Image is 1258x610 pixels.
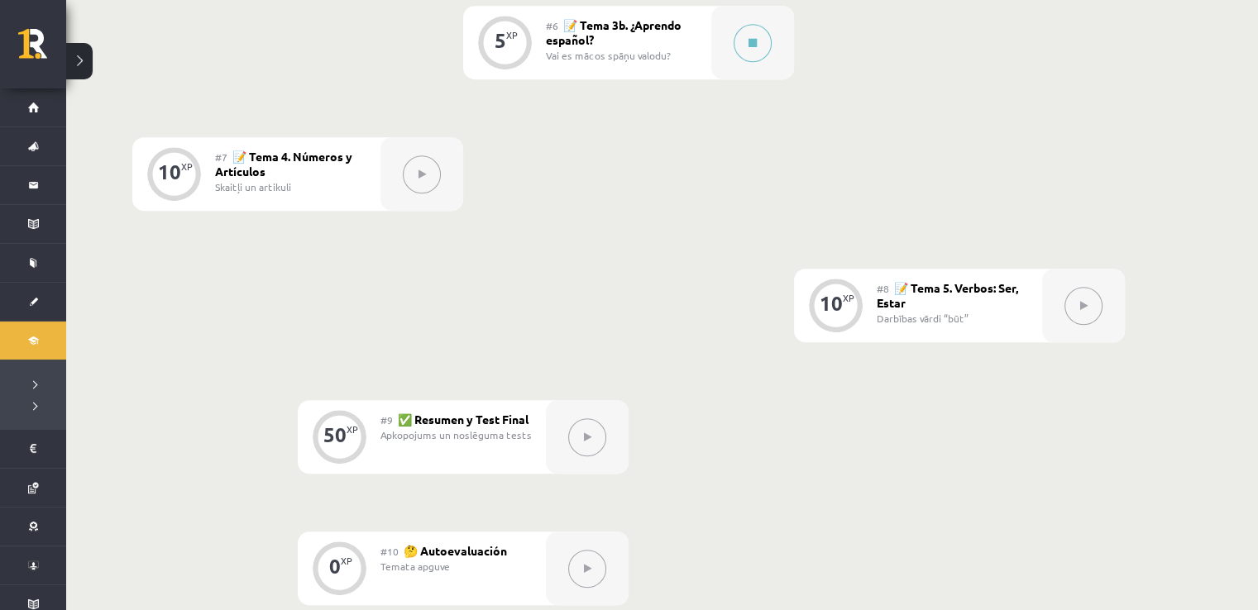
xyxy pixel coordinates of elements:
[380,413,393,427] span: #9
[398,412,529,427] span: ✅ Resumen y Test Final
[380,427,533,442] div: Apkopojums un noslēguma tests
[347,425,358,434] div: XP
[181,162,193,171] div: XP
[877,282,889,295] span: #8
[323,427,347,442] div: 50
[215,150,227,164] span: #7
[546,19,558,32] span: #6
[380,559,533,574] div: Temata apguve
[329,559,341,574] div: 0
[877,311,1030,326] div: Darbības vārdi “būt”
[404,543,507,558] span: 🤔 Autoevaluación
[506,31,518,40] div: XP
[158,164,181,179] div: 10
[380,545,399,558] span: #10
[843,293,854,303] div: XP
[546,17,682,47] span: 📝 Tema 3b. ¿Aprendo español?
[215,149,352,179] span: 📝 Tema 4. Números y Artículos
[215,179,368,194] div: Skaitļi un artikuli
[18,29,66,70] a: Rīgas 1. Tālmācības vidusskola
[341,556,352,565] div: XP
[495,33,506,48] div: 5
[877,280,1018,310] span: 📝 Tema 5. Verbos: Ser, Estar
[820,296,843,311] div: 10
[546,48,699,63] div: Vai es mācos spāņu valodu?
